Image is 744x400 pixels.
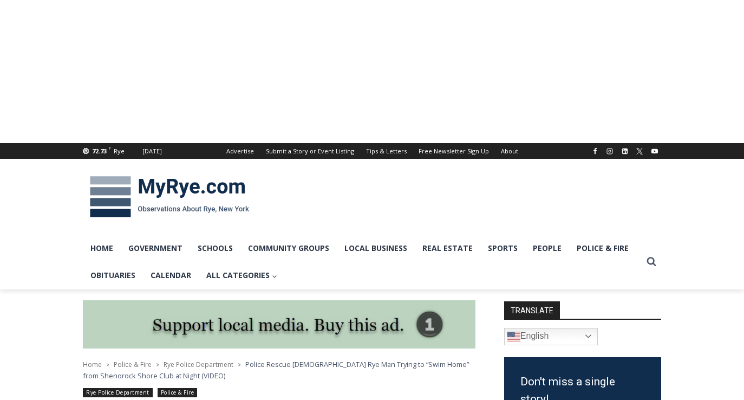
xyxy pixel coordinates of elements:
[480,235,525,262] a: Sports
[206,269,277,281] span: All Categories
[92,147,107,155] span: 72.73
[220,143,524,159] nav: Secondary Navigation
[108,145,111,151] span: F
[337,235,415,262] a: Local Business
[142,146,162,156] div: [DATE]
[589,145,602,158] a: Facebook
[199,262,285,289] a: All Categories
[495,143,524,159] a: About
[603,145,616,158] a: Instagram
[83,360,102,369] a: Home
[240,235,337,262] a: Community Groups
[413,143,495,159] a: Free Newsletter Sign Up
[642,252,661,272] button: View Search Form
[83,262,143,289] a: Obituaries
[360,143,413,159] a: Tips & Letters
[83,359,475,381] nav: Breadcrumbs
[618,145,631,158] a: Linkedin
[415,235,480,262] a: Real Estate
[114,360,152,369] a: Police & Fire
[106,361,109,369] span: >
[569,235,636,262] a: Police & Fire
[220,143,260,159] a: Advertise
[83,235,121,262] a: Home
[158,388,198,397] a: Police & Fire
[164,360,233,369] a: Rye Police Department
[260,143,360,159] a: Submit a Story or Event Listing
[525,235,569,262] a: People
[83,359,469,380] span: Police Rescue [DEMOGRAPHIC_DATA] Rye Man Trying to “Swim Home” from Shenorock Shore Club at Night...
[83,300,475,349] img: support local media, buy this ad
[83,235,642,289] nav: Primary Navigation
[83,169,256,225] img: MyRye.com
[190,235,240,262] a: Schools
[504,301,560,319] strong: TRANSLATE
[504,328,598,345] a: English
[121,235,190,262] a: Government
[507,330,520,343] img: en
[238,361,241,369] span: >
[633,145,646,158] a: X
[648,145,661,158] a: YouTube
[114,146,125,156] div: Rye
[83,388,153,397] a: Rye Police Department
[156,361,159,369] span: >
[143,262,199,289] a: Calendar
